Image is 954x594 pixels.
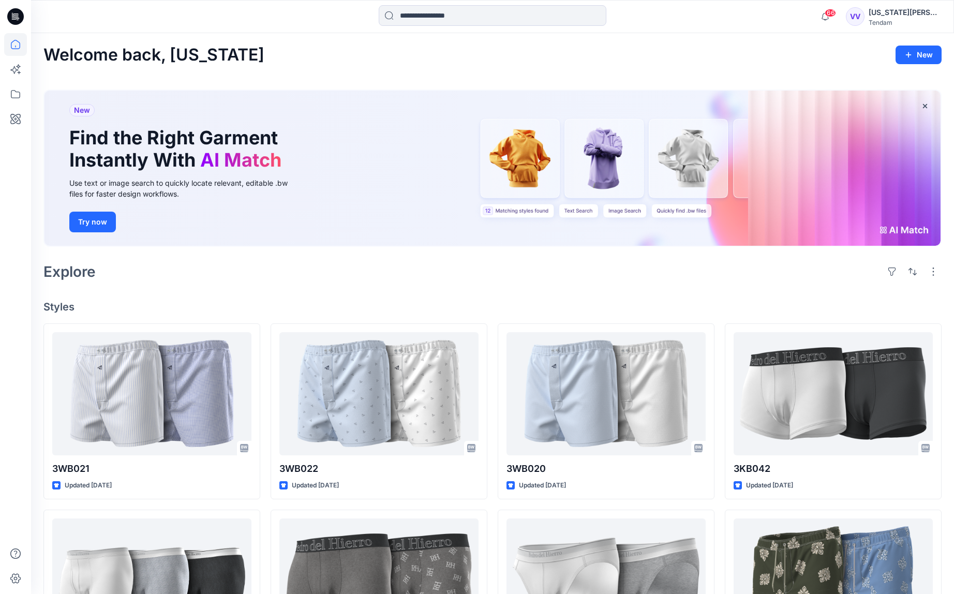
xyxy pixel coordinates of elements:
a: 3WB020 [506,332,706,455]
span: 66 [825,9,836,17]
span: AI Match [200,148,281,171]
p: Updated [DATE] [292,480,339,491]
h2: Explore [43,263,96,280]
a: 3WB021 [52,332,251,455]
a: 3KB042 [734,332,933,455]
p: 3WB021 [52,462,251,476]
span: New [74,104,90,116]
p: Updated [DATE] [65,480,112,491]
button: New [896,46,942,64]
div: VV [846,7,864,26]
p: Updated [DATE] [746,480,793,491]
button: Try now [69,212,116,232]
div: [US_STATE][PERSON_NAME] [869,6,941,19]
p: 3WB022 [279,462,479,476]
p: 3KB042 [734,462,933,476]
a: 3WB022 [279,332,479,455]
h2: Welcome back, [US_STATE] [43,46,264,65]
p: Updated [DATE] [519,480,566,491]
div: Tendam [869,19,941,26]
p: 3WB020 [506,462,706,476]
div: Use text or image search to quickly locate relevant, editable .bw files for faster design workflows. [69,177,302,199]
h4: Styles [43,301,942,313]
h1: Find the Right Garment Instantly With [69,127,287,171]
